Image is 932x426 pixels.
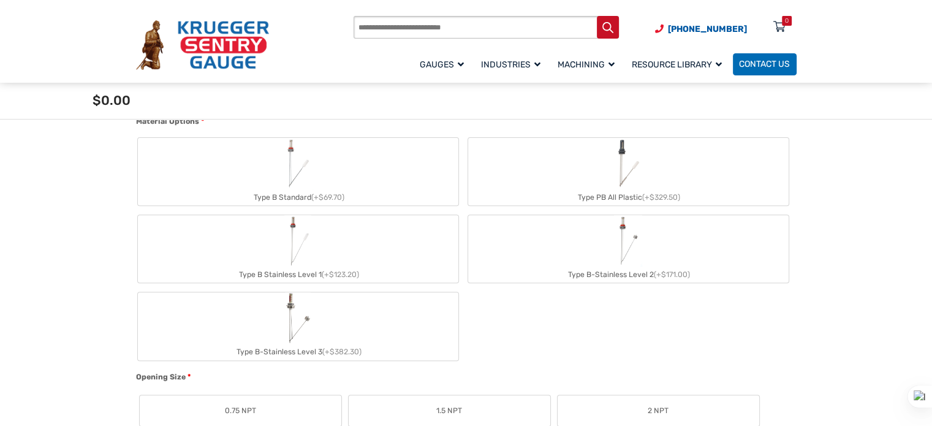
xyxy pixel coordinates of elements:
div: Type B-Stainless Level 2 [468,267,789,283]
span: [PHONE_NUMBER] [668,24,747,34]
span: Resource Library [632,59,722,70]
span: 1.5 NPT [436,405,462,416]
a: Contact Us [733,53,797,75]
span: (+$69.70) [311,193,344,202]
a: Industries [475,51,551,77]
label: Type B Stainless Level 1 [138,215,458,283]
abbr: required [188,371,191,382]
img: Krueger Sentry Gauge [136,20,269,69]
span: (+$123.20) [322,270,359,279]
span: $0.00 [93,93,131,108]
a: Resource Library [626,51,733,77]
div: Type B Standard [138,189,458,205]
label: Type B-Stainless Level 2 [468,215,789,283]
span: (+$382.30) [322,348,362,356]
span: (+$329.50) [642,193,680,202]
span: Opening Size [136,373,186,381]
div: Type B Stainless Level 1 [138,267,458,283]
span: Contact Us [739,59,790,70]
div: Type B-Stainless Level 3 [138,344,458,360]
span: Material Options [136,117,199,126]
a: Phone Number (920) 434-8860 [655,23,747,36]
span: 0.75 NPT [225,405,256,416]
span: 2 NPT [648,405,669,416]
span: Gauges [420,59,464,70]
abbr: required [201,116,204,127]
span: Industries [481,59,540,70]
label: Type B Standard [138,138,458,205]
span: (+$171.00) [654,270,690,279]
a: Machining [551,51,626,77]
div: Type PB All Plastic [468,189,789,205]
label: Type PB All Plastic [468,138,789,205]
span: Machining [558,59,615,70]
a: Gauges [414,51,475,77]
label: Type B-Stainless Level 3 [138,292,458,360]
div: 0 [785,16,789,26]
